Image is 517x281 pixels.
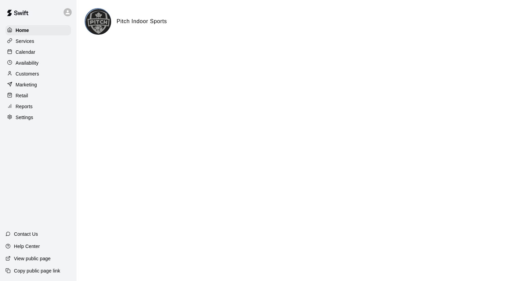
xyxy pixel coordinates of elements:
a: Availability [5,58,71,68]
p: Settings [16,114,33,121]
a: Customers [5,69,71,79]
a: Home [5,25,71,35]
p: Reports [16,103,33,110]
p: View public page [14,255,51,262]
a: Retail [5,90,71,101]
img: Pitch Indoor Sports logo [86,9,111,35]
p: Help Center [14,243,40,250]
a: Settings [5,112,71,122]
p: Marketing [16,81,37,88]
p: Retail [16,92,28,99]
p: Calendar [16,49,35,55]
p: Customers [16,70,39,77]
a: Calendar [5,47,71,57]
p: Copy public page link [14,267,60,274]
p: Home [16,27,29,34]
a: Marketing [5,80,71,90]
h6: Pitch Indoor Sports [117,17,167,26]
a: Reports [5,101,71,112]
p: Services [16,38,34,45]
a: Services [5,36,71,46]
p: Availability [16,60,39,66]
p: Contact Us [14,231,38,237]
